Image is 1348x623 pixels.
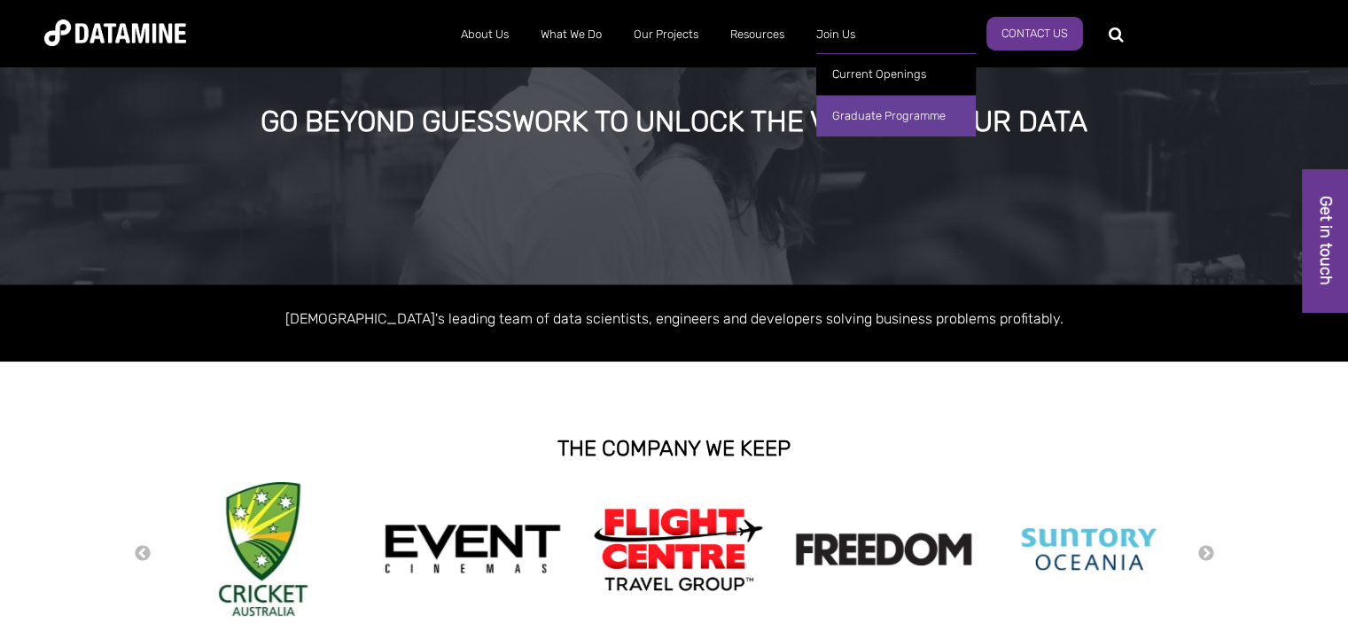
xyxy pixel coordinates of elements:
p: [DEMOGRAPHIC_DATA]'s leading team of data scientists, engineers and developers solving business p... [169,307,1180,331]
img: Flight Centre [589,503,767,595]
strong: THE COMPANY WE KEEP [557,436,791,461]
a: Current Openings [816,53,976,95]
a: Join Us [800,12,871,58]
img: Cricket Australia [219,482,308,616]
img: Freedom logo [795,533,972,565]
a: What We Do [525,12,618,58]
a: Our Projects [618,12,714,58]
img: Datamine [44,19,186,46]
a: Contact Us [986,17,1083,51]
a: Graduate Programme [816,95,976,136]
a: About Us [445,12,525,58]
img: Suntory Oceania [1001,499,1178,599]
button: Previous [134,544,152,564]
a: Resources [714,12,800,58]
div: GO BEYOND GUESSWORK TO UNLOCK THE VALUE IN YOUR DATA [158,106,1191,138]
button: Next [1197,544,1215,564]
a: Get in touch [1303,169,1348,312]
img: event cinemas [384,524,561,575]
